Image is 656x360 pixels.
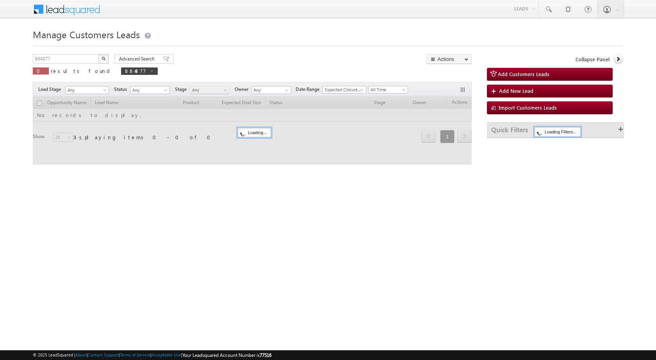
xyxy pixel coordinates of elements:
span: Expected Closure Date [323,86,364,93]
span: All Time [369,86,406,93]
span: Advanced Search [119,55,157,62]
a: All Time [368,86,408,94]
a: Acceptable Use [152,352,181,357]
img: Search [102,57,105,60]
span: © 2025 LeadSquared | | | | | [33,351,271,359]
span: Import Customers Leads [499,104,557,111]
a: Expected Closure Date [323,86,366,94]
span: Your Leadsquared Account Number is [182,352,271,358]
a: Any [190,86,230,94]
input: Type to Search [251,86,291,94]
a: Any [130,86,170,94]
span: Add New Lead [499,87,533,94]
a: Terms of Service [120,352,150,357]
span: Any [66,87,106,94]
span: 0 [37,67,45,74]
a: Contact Support [88,352,119,357]
span: Status [114,86,130,93]
span: 77516 [260,352,271,358]
span: Collapse Panel [576,56,610,63]
span: Manage Customers Leads [33,28,140,41]
span: 884877 [125,67,146,74]
a: Show All Items [281,87,291,94]
button: Actions [427,54,472,64]
span: Stage [175,86,190,93]
span: Any [190,87,227,94]
span: Add Customers Leads [498,71,549,77]
span: Owner [235,86,251,93]
span: results found [51,67,113,74]
a: About [75,352,87,357]
a: Any [65,86,109,94]
span: Date Range [296,86,323,93]
div: Loading Filters... [535,127,581,137]
span: Lead Stage [38,86,64,93]
div: Loading... [238,128,271,137]
span: Any [130,87,168,94]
